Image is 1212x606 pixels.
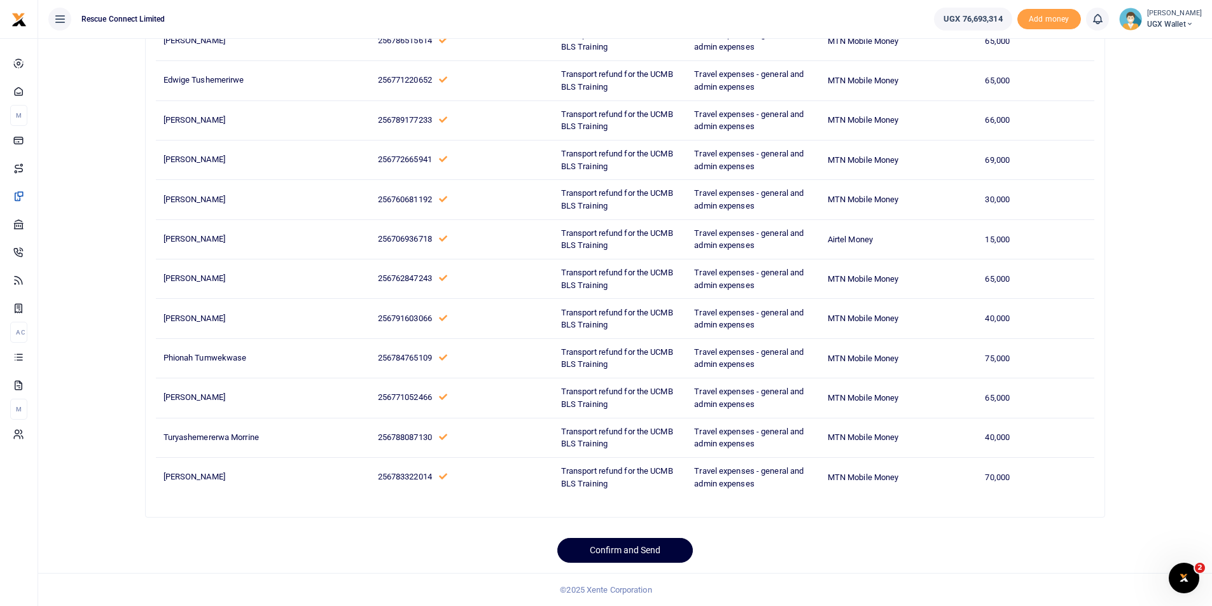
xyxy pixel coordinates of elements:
td: 65,000 [978,21,1094,60]
li: M [10,399,27,420]
li: Wallet ballance [929,8,1017,31]
a: This number has been validated [439,273,447,283]
a: This number has been validated [439,472,447,481]
span: Edwige Tushemerirwe [164,75,244,85]
span: 256788087130 [378,432,432,442]
td: Travel expenses - general and admin expenses [687,140,820,179]
a: Add money [1017,13,1081,23]
span: [PERSON_NAME] [164,195,225,204]
td: Transport refund for the UCMB BLS Training [554,21,688,60]
a: This number has been validated [439,353,447,362]
td: MTN Mobile Money [821,259,979,299]
td: 69,000 [978,140,1094,179]
span: 256784765109 [378,353,432,362]
span: 2 [1195,563,1205,573]
td: MTN Mobile Money [821,100,979,140]
td: Transport refund for the UCMB BLS Training [554,457,688,497]
td: Travel expenses - general and admin expenses [687,378,820,418]
a: This number has been validated [439,234,447,244]
td: Transport refund for the UCMB BLS Training [554,140,688,179]
span: Turyashemererwa Morrine [164,432,259,442]
a: This number has been validated [439,313,447,323]
span: [PERSON_NAME] [164,155,225,164]
td: 70,000 [978,457,1094,497]
td: MTN Mobile Money [821,378,979,418]
td: MTN Mobile Money [821,180,979,219]
td: Transport refund for the UCMB BLS Training [554,338,688,378]
td: Travel expenses - general and admin expenses [687,338,820,378]
td: 40,000 [978,299,1094,338]
span: [PERSON_NAME] [164,472,225,481]
td: 65,000 [978,61,1094,100]
a: This number has been validated [439,392,447,402]
td: Transport refund for the UCMB BLS Training [554,418,688,457]
span: UGX Wallet [1147,18,1202,30]
td: Travel expenses - general and admin expenses [687,418,820,457]
td: Travel expenses - general and admin expenses [687,61,820,100]
td: 30,000 [978,180,1094,219]
span: UGX 76,693,314 [944,13,1002,25]
li: Toup your wallet [1017,9,1081,30]
span: 256762847243 [378,273,432,283]
img: logo-small [11,12,27,27]
td: Travel expenses - general and admin expenses [687,299,820,338]
span: Rescue Connect Limited [76,13,170,25]
td: 65,000 [978,378,1094,418]
td: 66,000 [978,100,1094,140]
a: profile-user [PERSON_NAME] UGX Wallet [1119,8,1202,31]
span: 256706936718 [378,234,432,244]
span: Add money [1017,9,1081,30]
span: [PERSON_NAME] [164,273,225,283]
a: UGX 76,693,314 [934,8,1012,31]
span: 256771220652 [378,75,432,85]
img: profile-user [1119,8,1142,31]
iframe: Intercom live chat [1169,563,1199,593]
a: This number has been validated [439,155,447,164]
span: [PERSON_NAME] [164,234,225,244]
td: Transport refund for the UCMB BLS Training [554,100,688,140]
li: Ac [10,322,27,343]
a: This number has been validated [439,432,447,442]
span: [PERSON_NAME] [164,115,225,125]
span: 256760681192 [378,195,432,204]
td: MTN Mobile Money [821,21,979,60]
td: MTN Mobile Money [821,299,979,338]
td: Travel expenses - general and admin expenses [687,21,820,60]
td: Transport refund for the UCMB BLS Training [554,378,688,418]
td: MTN Mobile Money [821,338,979,378]
span: 256791603066 [378,313,432,323]
button: Confirm and Send [557,538,693,563]
a: This number has been validated [439,195,447,204]
a: logo-small logo-large logo-large [11,14,27,24]
td: MTN Mobile Money [821,140,979,179]
span: 256789177233 [378,115,432,125]
span: 256771052466 [378,392,432,402]
td: Travel expenses - general and admin expenses [687,219,820,259]
a: This number has been validated [439,75,447,85]
td: Airtel Money [821,219,979,259]
small: [PERSON_NAME] [1147,8,1202,19]
td: Transport refund for the UCMB BLS Training [554,299,688,338]
a: This number has been validated [439,115,447,125]
td: Transport refund for the UCMB BLS Training [554,180,688,219]
td: MTN Mobile Money [821,457,979,497]
td: 65,000 [978,259,1094,299]
td: Transport refund for the UCMB BLS Training [554,61,688,100]
span: 256786515614 [378,36,432,45]
span: [PERSON_NAME] [164,392,225,402]
td: Travel expenses - general and admin expenses [687,259,820,299]
td: Travel expenses - general and admin expenses [687,457,820,497]
a: This number has been validated [439,36,447,45]
td: 75,000 [978,338,1094,378]
td: Travel expenses - general and admin expenses [687,100,820,140]
td: MTN Mobile Money [821,418,979,457]
td: 15,000 [978,219,1094,259]
span: [PERSON_NAME] [164,313,225,323]
span: 256783322014 [378,472,432,481]
td: MTN Mobile Money [821,61,979,100]
span: 256772665941 [378,155,432,164]
td: Travel expenses - general and admin expenses [687,180,820,219]
span: [PERSON_NAME] [164,36,225,45]
td: 40,000 [978,418,1094,457]
td: Transport refund for the UCMB BLS Training [554,259,688,299]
